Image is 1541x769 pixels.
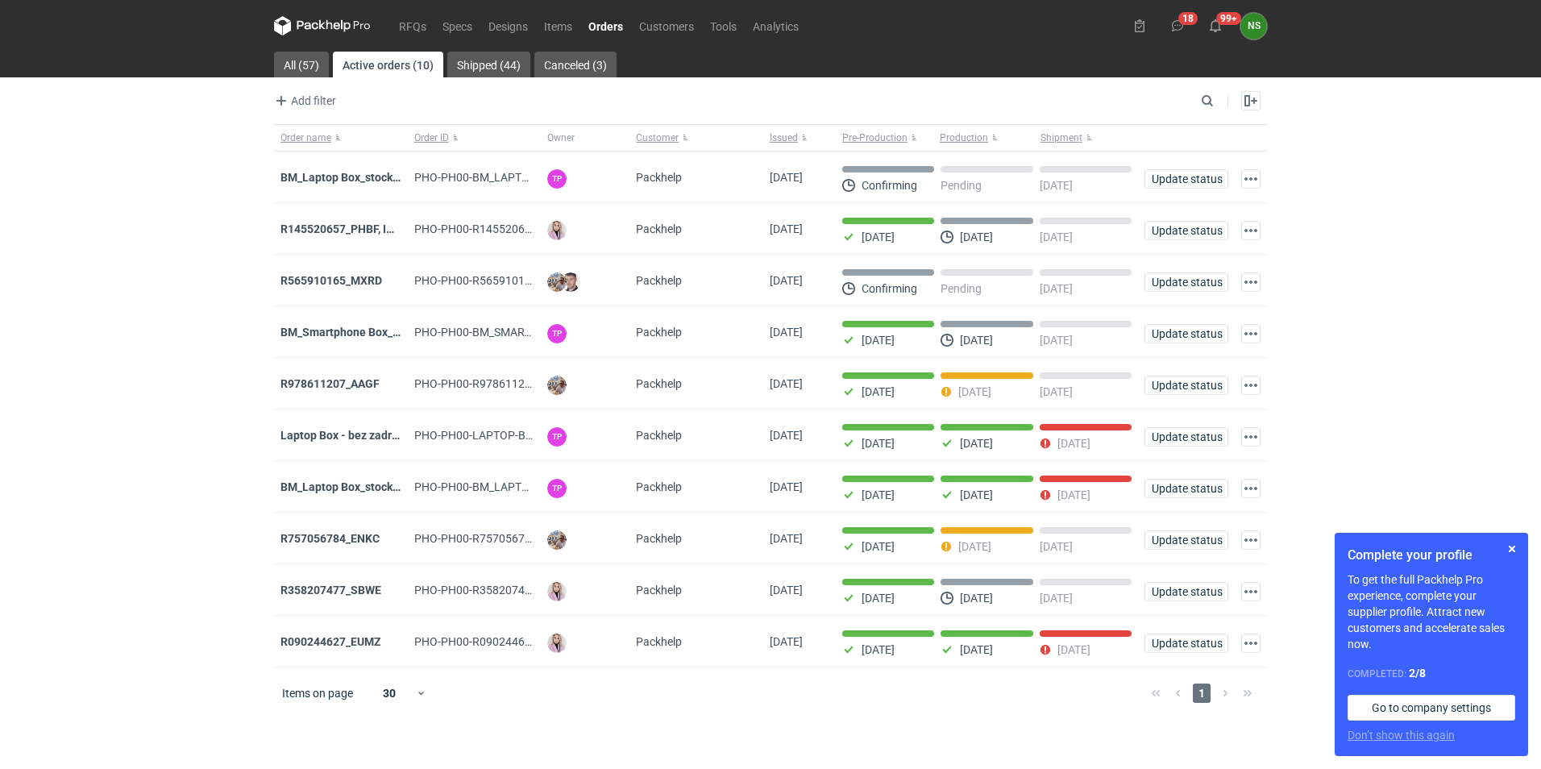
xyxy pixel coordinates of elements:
[770,584,803,596] span: 01/09/2025
[280,377,380,390] a: R978611207_AAGF
[770,635,803,648] span: 22/08/2025
[271,91,337,110] button: Add filter
[280,222,408,235] strong: R145520657_PHBF, IDBY
[547,169,567,189] figcaption: TP
[1240,13,1267,39] figcaption: NS
[862,643,895,656] p: [DATE]
[1152,173,1221,185] span: Update status
[280,584,381,596] a: R358207477_SBWE
[547,479,567,498] figcaption: TP
[1241,427,1261,447] button: Actions
[1152,586,1221,597] span: Update status
[280,532,380,545] strong: R757056784_ENKC
[1040,131,1082,144] span: Shipment
[1348,572,1515,652] p: To get the full Packhelp Pro experience, complete your supplier profile. Attract new customers an...
[414,171,621,184] span: PHO-PH00-BM_LAPTOP-BOX_STOCK_06
[1040,231,1073,243] p: [DATE]
[1202,13,1228,39] button: 99+
[272,91,336,110] span: Add filter
[280,131,331,144] span: Order name
[1152,380,1221,391] span: Update status
[1152,431,1221,443] span: Update status
[1144,376,1228,395] button: Update status
[1040,540,1073,553] p: [DATE]
[636,131,679,144] span: Customer
[770,377,803,390] span: 05/09/2025
[960,592,993,605] p: [DATE]
[447,52,530,77] a: Shipped (44)
[414,480,621,493] span: PHO-PH00-BM_LAPTOP-BOX_STOCK_05
[770,480,803,493] span: 04/09/2025
[414,222,600,235] span: PHO-PH00-R145520657_PHBF,-IDBY
[1040,334,1073,347] p: [DATE]
[770,532,803,545] span: 03/09/2025
[1241,169,1261,189] button: Actions
[770,222,803,235] span: 16/09/2025
[1144,634,1228,653] button: Update status
[414,131,449,144] span: Order ID
[770,326,803,339] span: 08/09/2025
[1152,276,1221,288] span: Update status
[536,16,580,35] a: Items
[1241,582,1261,601] button: Actions
[770,131,798,144] span: Issued
[1241,530,1261,550] button: Actions
[960,488,993,501] p: [DATE]
[391,16,434,35] a: RFQs
[280,480,410,493] strong: BM_Laptop Box_stock_05
[1040,179,1073,192] p: [DATE]
[1144,272,1228,292] button: Update status
[1144,221,1228,240] button: Update status
[1241,324,1261,343] button: Actions
[580,16,631,35] a: Orders
[960,231,993,243] p: [DATE]
[1152,483,1221,494] span: Update status
[1409,667,1426,680] strong: 2 / 8
[414,326,652,339] span: PHO-PH00-BM_SMARTPHONE-BOX_STOCK_06
[561,272,580,292] img: Maciej Sikora
[636,532,682,545] span: Packhelp
[941,179,982,192] p: Pending
[1241,634,1261,653] button: Actions
[1144,530,1228,550] button: Update status
[1144,582,1228,601] button: Update status
[414,532,571,545] span: PHO-PH00-R757056784_ENKC
[636,171,682,184] span: Packhelp
[836,125,937,151] button: Pre-Production
[1241,221,1261,240] button: Actions
[1348,695,1515,721] a: Go to company settings
[862,385,895,398] p: [DATE]
[1502,539,1522,559] button: Skip for now
[636,480,682,493] span: Packhelp
[414,377,571,390] span: PHO-PH00-R978611207_AAGF
[1152,225,1221,236] span: Update status
[1241,376,1261,395] button: Actions
[280,635,381,648] strong: R090244627_EUMZ
[534,52,617,77] a: Canceled (3)
[274,16,371,35] svg: Packhelp Pro
[1348,727,1455,743] button: Don’t show this again
[960,334,993,347] p: [DATE]
[280,171,410,184] a: BM_Laptop Box_stock_06
[547,427,567,447] figcaption: TP
[547,272,567,292] img: Michał Palasek
[1198,91,1249,110] input: Search
[958,385,991,398] p: [DATE]
[862,592,895,605] p: [DATE]
[636,635,682,648] span: Packhelp
[862,334,895,347] p: [DATE]
[958,540,991,553] p: [DATE]
[414,635,572,648] span: PHO-PH00-R090244627_EUMZ
[770,429,803,442] span: 04/09/2025
[629,125,763,151] button: Customer
[547,376,567,395] img: Michał Palasek
[763,125,836,151] button: Issued
[636,222,682,235] span: Packhelp
[280,274,382,287] a: R565910165_MXRD
[631,16,702,35] a: Customers
[862,179,917,192] p: Confirming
